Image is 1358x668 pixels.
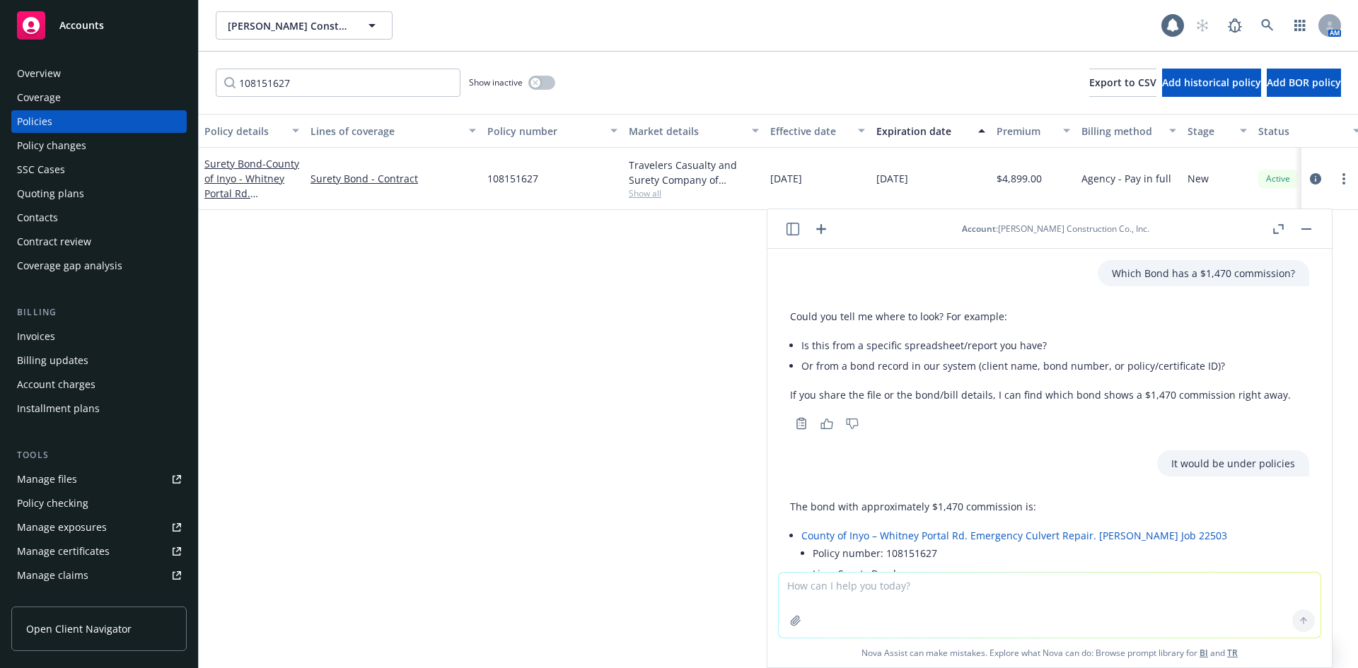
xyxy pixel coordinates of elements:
li: Is this from a specific spreadsheet/report you have? [801,335,1291,356]
a: Quoting plans [11,182,187,205]
div: Policies [17,110,52,133]
div: Installment plans [17,397,100,420]
div: Policy number [487,124,602,139]
p: If you share the file or the bond/bill details, I can find which bond shows a $1,470 commission r... [790,387,1291,402]
div: Tools [11,448,187,462]
a: County of Inyo – Whitney Portal Rd. Emergency Culvert Repair. [PERSON_NAME] Job 22503 [801,529,1227,542]
a: Account charges [11,373,187,396]
div: Policy checking [17,492,88,515]
div: Expiration date [876,124,970,139]
a: Billing updates [11,349,187,372]
div: Overview [17,62,61,85]
a: Policy checking [11,492,187,515]
a: Manage exposures [11,516,187,539]
a: TR [1227,647,1238,659]
p: It would be under policies [1171,456,1295,471]
div: Stage [1188,124,1231,139]
a: Contract review [11,230,187,253]
span: $4,899.00 [997,171,1042,186]
button: Expiration date [871,114,991,148]
div: Contacts [17,206,58,229]
button: Thumbs down [841,414,864,433]
button: Policy number [482,114,623,148]
span: Account [962,223,996,235]
a: Surety Bond - Contract [311,171,476,186]
div: Invoices [17,325,55,348]
button: Effective date [765,114,871,148]
button: Add historical policy [1162,69,1261,97]
button: [PERSON_NAME] Construction Co., Inc. [216,11,393,40]
p: Which Bond has a $1,470 commission? [1112,266,1295,281]
div: Quoting plans [17,182,84,205]
span: Open Client Navigator [26,621,132,636]
div: Policy details [204,124,284,139]
li: Or from a bond record in our system (client name, bond number, or policy/certificate ID)? [801,356,1291,376]
div: Billing [11,305,187,320]
a: Invoices [11,325,187,348]
button: Export to CSV [1089,69,1156,97]
span: Nova Assist can make mistakes. Explore what Nova can do: Browse prompt library for and [773,638,1326,667]
div: Status [1258,124,1345,139]
div: Billing updates [17,349,88,372]
span: Show inactive [469,76,523,88]
span: Accounts [59,20,104,31]
span: [DATE] [876,171,908,186]
span: Active [1264,172,1292,185]
button: Lines of coverage [305,114,482,148]
span: Show all [629,187,759,199]
div: Manage exposures [17,516,107,539]
button: Add BOR policy [1267,69,1341,97]
a: Accounts [11,6,187,45]
span: New [1188,171,1209,186]
button: Premium [991,114,1076,148]
div: Travelers Casualty and Surety Company of America, Travelers Insurance [629,158,759,187]
div: Premium [997,124,1055,139]
a: Start snowing [1188,11,1217,40]
a: SSC Cases [11,158,187,181]
div: Account charges [17,373,95,396]
a: Coverage [11,86,187,109]
a: more [1335,170,1352,187]
a: Manage claims [11,564,187,587]
a: Overview [11,62,187,85]
p: The bond with approximately $1,470 commission is: [790,499,1238,514]
a: Installment plans [11,397,187,420]
a: Contacts [11,206,187,229]
a: Coverage gap analysis [11,254,187,277]
input: Filter by keyword... [216,69,460,97]
p: Could you tell me where to look? For example: [790,309,1291,324]
svg: Copy to clipboard [795,417,808,430]
span: 108151627 [487,171,538,186]
a: Search [1253,11,1282,40]
div: Policy changes [17,134,86,157]
span: Add historical policy [1162,76,1261,89]
span: [DATE] [770,171,802,186]
a: Policies [11,110,187,133]
div: Manage files [17,468,77,491]
div: Effective date [770,124,849,139]
div: Market details [629,124,743,139]
button: Market details [623,114,765,148]
span: Export to CSV [1089,76,1156,89]
div: Contract review [17,230,91,253]
div: Billing method [1081,124,1161,139]
button: Stage [1182,114,1253,148]
div: Manage certificates [17,540,110,563]
a: circleInformation [1307,170,1324,187]
a: Report a Bug [1221,11,1249,40]
span: Add BOR policy [1267,76,1341,89]
button: Policy details [199,114,305,148]
a: Policy changes [11,134,187,157]
a: Manage BORs [11,588,187,611]
span: [PERSON_NAME] Construction Co., Inc. [228,18,350,33]
div: SSC Cases [17,158,65,181]
a: BI [1200,647,1208,659]
div: Lines of coverage [311,124,460,139]
li: Line: Surety Bond [813,563,1238,584]
button: Billing method [1076,114,1182,148]
a: Switch app [1286,11,1314,40]
div: Coverage [17,86,61,109]
div: Coverage gap analysis [17,254,122,277]
li: Policy number: 108151627 [813,543,1238,563]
